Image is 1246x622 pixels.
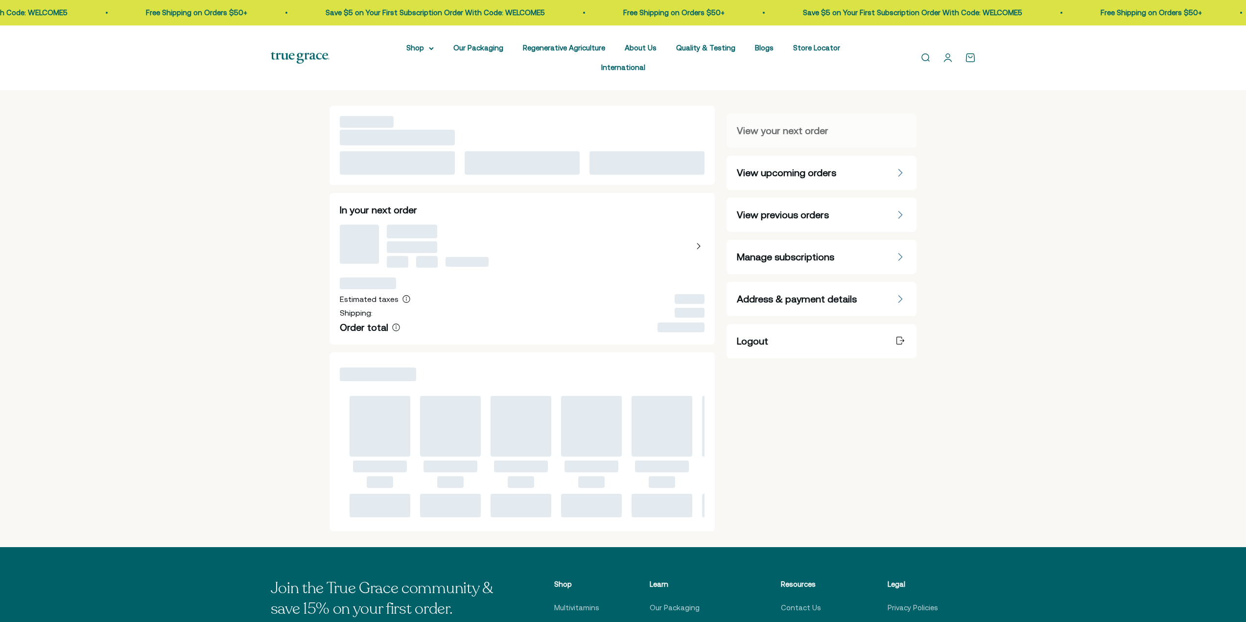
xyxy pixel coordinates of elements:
[727,114,917,148] a: View your next order
[453,44,503,52] a: Our Packaging
[793,44,840,52] a: Store Locator
[675,294,705,304] span: ‌
[676,44,735,52] a: Quality & Testing
[601,63,645,71] a: International
[737,166,836,180] span: View upcoming orders
[781,578,839,590] p: Resources
[737,334,768,348] span: Logout
[387,241,437,253] span: ‌
[554,578,601,590] p: Shop
[888,578,956,590] p: Legal
[702,494,763,517] span: ‌
[494,461,548,472] span: ‌
[578,476,605,488] span: ‌
[340,308,373,317] span: Shipping:
[888,602,938,614] a: Privacy Policies
[508,476,534,488] span: ‌
[650,578,732,590] p: Learn
[416,256,438,268] span: ‌
[340,130,455,145] span: ‌
[737,124,828,138] span: View your next order
[340,277,396,289] span: ‌
[564,461,618,472] span: ‌
[561,396,622,457] span: ‌
[727,156,917,190] a: View upcoming orders
[781,602,821,614] a: Contact Us
[340,368,416,381] span: ‌
[350,396,410,457] span: ‌
[632,396,692,457] span: ‌
[1101,8,1202,17] a: Free Shipping on Orders $50+
[491,396,551,457] span: ‌
[635,461,689,472] span: ‌
[523,44,605,52] a: Regenerative Agriculture
[437,476,464,488] span: ‌
[367,476,393,488] span: ‌
[589,151,705,175] span: ‌
[632,494,692,517] span: ‌
[340,225,379,264] span: ‌
[446,257,489,267] span: ‌
[340,116,394,128] span: ‌
[803,7,1022,19] p: Save $5 on Your First Subscription Order With Code: WELCOME5
[420,494,481,517] span: ‌
[340,203,705,217] h2: In your next order
[658,323,705,332] span: ‌
[625,44,657,52] a: About Us
[650,602,700,614] a: Our Packaging
[350,494,410,517] span: ‌
[561,494,622,517] span: ‌
[727,324,917,358] a: Logout
[702,396,763,457] span: ‌
[727,282,917,316] a: Address & payment details
[340,295,399,303] span: Estimated taxes
[623,8,725,17] a: Free Shipping on Orders $50+
[737,250,834,264] span: Manage subscriptions
[755,44,774,52] a: Blogs
[340,322,388,333] span: Order total
[491,494,551,517] span: ‌
[326,7,545,19] p: Save $5 on Your First Subscription Order With Code: WELCOME5
[727,240,917,274] a: Manage subscriptions
[146,8,247,17] a: Free Shipping on Orders $50+
[420,396,481,457] span: ‌
[423,461,477,472] span: ‌
[737,208,829,222] span: View previous orders
[406,42,434,54] summary: Shop
[387,256,408,268] span: ‌
[554,602,599,614] a: Multivitamins
[387,225,437,238] span: ‌
[271,578,506,619] p: Join the True Grace community & save 15% on your first order.
[340,151,455,175] span: ‌
[465,151,580,175] span: ‌
[649,476,675,488] span: ‌
[737,292,857,306] span: Address & payment details
[353,461,407,472] span: ‌
[675,308,705,318] span: ‌
[727,198,917,232] a: View previous orders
